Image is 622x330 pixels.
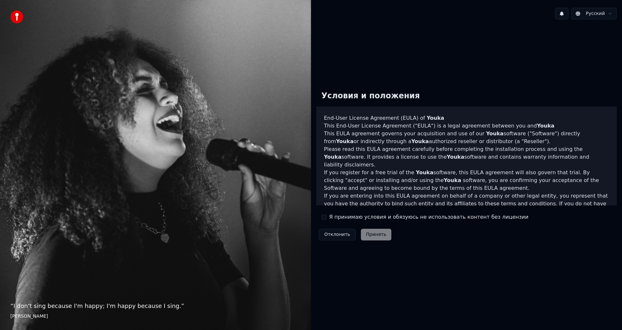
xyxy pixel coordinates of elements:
[324,145,609,169] p: Please read this EULA agreement carefully before completing the installation process and using th...
[336,138,353,144] span: Youka
[316,86,425,106] div: Условия и положения
[447,154,464,160] span: Youka
[486,130,503,137] span: Youka
[324,114,609,122] h3: End-User License Agreement (EULA) of
[324,192,609,223] p: If you are entering into this EULA agreement on behalf of a company or other legal entity, you re...
[427,115,444,121] span: Youka
[319,229,356,240] button: Отклонить
[10,313,301,320] footer: [PERSON_NAME]
[10,301,301,311] p: “ I don't sing because I'm happy; I'm happy because I sing. ”
[324,130,609,145] p: This EULA agreement governs your acquisition and use of our software ("Software") directly from o...
[411,138,429,144] span: Youka
[537,123,554,129] span: Youka
[324,122,609,130] p: This End-User License Agreement ("EULA") is a legal agreement between you and
[444,177,461,183] span: Youka
[329,213,528,221] label: Я принимаю условия и обязуюсь не использовать контент без лицензии
[324,169,609,192] p: If you register for a free trial of the software, this EULA agreement will also govern that trial...
[10,10,23,23] img: youka
[416,169,433,176] span: Youka
[324,154,341,160] span: Youka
